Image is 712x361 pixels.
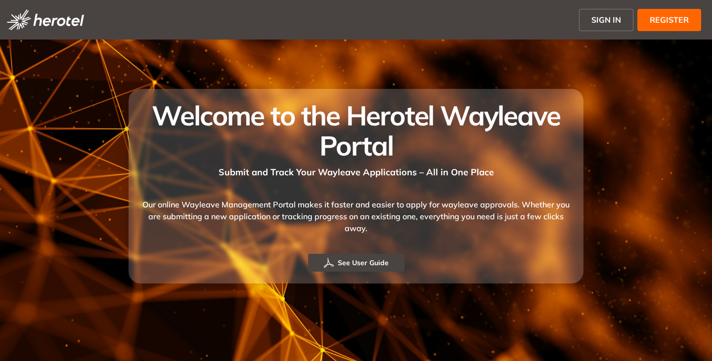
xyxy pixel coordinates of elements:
div: Our online Wayleave Management Portal makes it faster and easier to apply for wayleave approvals.... [140,179,572,254]
span: Welcome to the Herotel Wayleave Portal [152,98,560,162]
button: SIGN IN [579,9,633,31]
span: REGISTER [650,14,689,26]
button: See User Guide [308,254,404,272]
button: REGISTER [637,9,701,31]
span: See User Guide [338,257,389,268]
span: SIGN IN [591,14,621,26]
img: logo [7,9,84,30]
div: Submit and Track Your Wayleave Applications – All in One Place [140,160,572,179]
